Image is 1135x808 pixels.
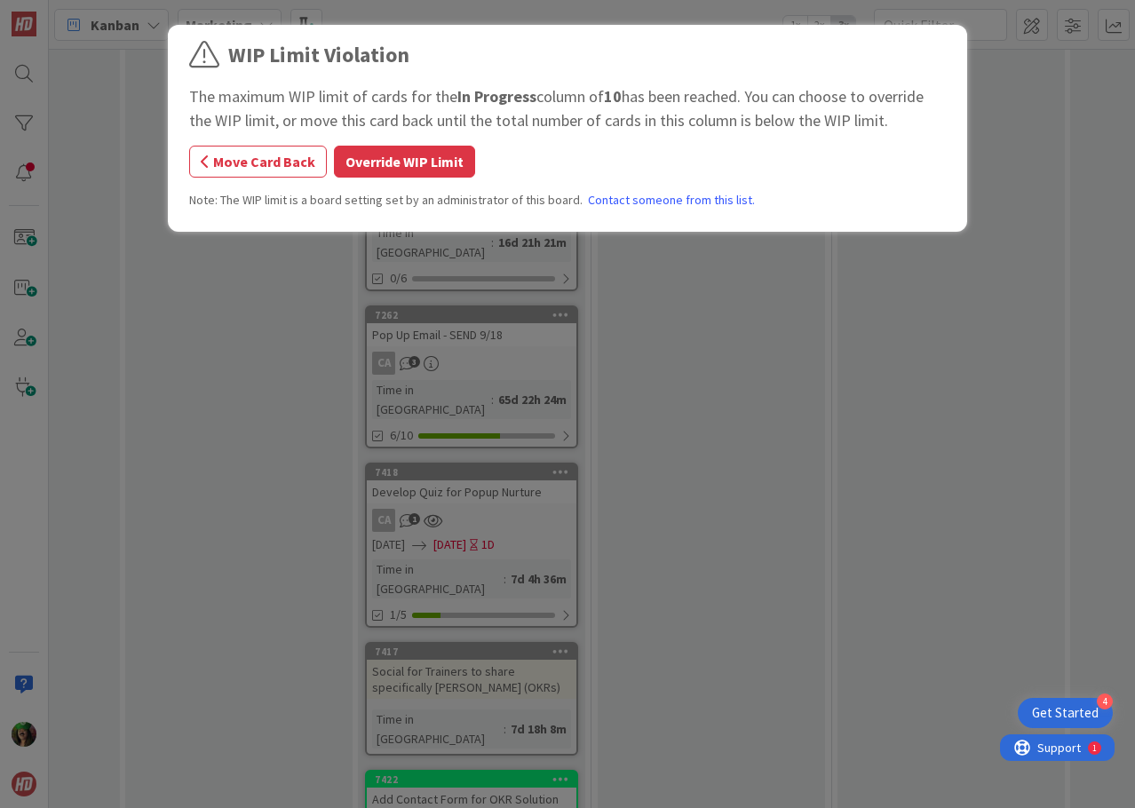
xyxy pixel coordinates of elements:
[189,146,327,178] button: Move Card Back
[588,191,755,210] a: Contact someone from this list.
[604,86,622,107] b: 10
[189,191,946,210] div: Note: The WIP limit is a board setting set by an administrator of this board.
[92,7,97,21] div: 1
[228,39,409,71] div: WIP Limit Violation
[457,86,536,107] b: In Progress
[1097,693,1113,709] div: 4
[37,3,81,24] span: Support
[189,84,946,132] div: The maximum WIP limit of cards for the column of has been reached. You can choose to override the...
[1032,704,1099,722] div: Get Started
[1018,698,1113,728] div: Open Get Started checklist, remaining modules: 4
[334,146,475,178] button: Override WIP Limit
